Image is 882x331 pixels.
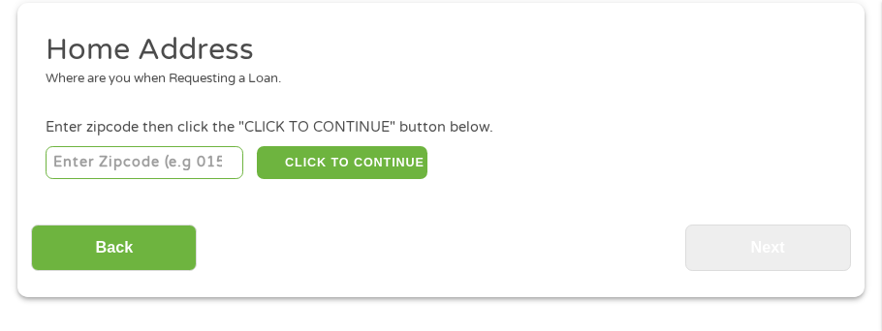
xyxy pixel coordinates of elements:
div: Where are you when Requesting a Loan. [46,70,823,89]
button: CLICK TO CONTINUE [257,146,426,179]
input: Back [31,225,197,272]
input: Enter Zipcode (e.g 01510) [46,146,243,179]
h2: Home Address [46,31,823,70]
input: Next [685,225,851,272]
div: Enter zipcode then click the "CLICK TO CONTINUE" button below. [46,117,836,138]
